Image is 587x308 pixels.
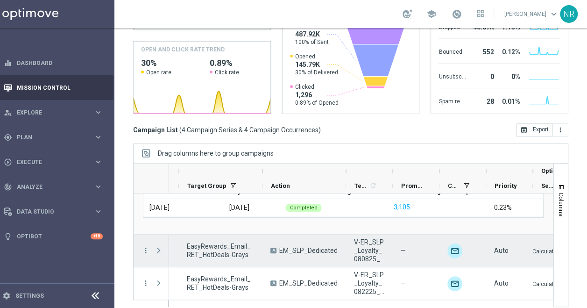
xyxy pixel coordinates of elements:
i: more_vert [557,126,564,134]
span: school [426,9,437,19]
span: Plan [17,135,94,140]
button: Data Studio keyboard_arrow_right [3,208,103,215]
div: 01 Aug 2025 [149,203,170,212]
span: Execute [17,159,94,165]
i: keyboard_arrow_right [94,108,103,117]
span: 0.89% of Opened [295,99,339,107]
span: EM_SLP_Dedicated [279,246,338,255]
div: Explore [4,108,94,117]
div: lightbulb Optibot +10 [3,233,103,240]
div: 0.12% [497,43,520,58]
button: more_vert [553,123,568,136]
p: Calculating... [532,246,566,255]
div: NR [560,5,578,23]
span: Analyze [17,184,94,190]
div: Plan [4,133,94,142]
span: Target Group [187,182,226,189]
i: more_vert [141,279,150,287]
span: ( [179,126,182,134]
i: keyboard_arrow_right [94,158,103,166]
multiple-options-button: Export to CSV [516,126,568,133]
span: keyboard_arrow_down [549,9,559,19]
div: +10 [91,233,103,239]
span: A [270,280,276,286]
span: Templates [354,182,368,189]
span: 30% of Delivered [295,69,338,76]
div: 28 [469,93,494,108]
div: Data Studio [4,208,94,216]
div: Optibot [4,224,103,249]
span: Columns [558,193,565,216]
span: Auto [494,247,509,254]
span: EasyRewards_Email_RET_HotDeals-Grays [187,242,255,259]
button: open_in_browser Export [516,123,553,136]
i: refresh [369,182,377,189]
img: Optimail [447,244,462,258]
div: equalizer Dashboard [3,59,103,67]
div: Friday [229,203,249,212]
a: Optibot [17,224,91,249]
div: 0 [469,68,494,83]
div: Bounced [438,43,466,58]
i: more_vert [141,246,150,255]
span: Explore [17,110,94,115]
button: person_search Explore keyboard_arrow_right [3,109,103,116]
i: gps_fixed [4,133,12,142]
div: Spam reported [438,93,466,108]
i: settings [2,292,11,300]
span: V-ER_SLP_Loyalty_080825_HotDeals [354,238,385,263]
span: Click rate [215,69,239,76]
i: person_search [4,108,12,117]
h3: Campaign List [133,126,321,134]
div: 0.01% [497,93,520,108]
i: lightbulb [4,232,12,241]
i: play_circle_outline [4,158,12,166]
h2: 0.89% [210,57,263,69]
span: Action [271,182,290,189]
button: Mission Control [3,84,103,92]
h4: OPEN AND CLICK RATE TREND [141,45,225,54]
button: track_changes Analyze keyboard_arrow_right [3,183,103,191]
div: Execute [4,158,94,166]
span: 145.79K [295,60,338,69]
span: Promotions [401,182,424,189]
span: Auto [494,279,509,287]
span: EM_SLP_Dedicated [279,279,338,287]
a: [PERSON_NAME]keyboard_arrow_down [503,7,560,21]
a: Dashboard [17,50,103,75]
span: Completed [290,205,318,211]
span: Data Studio [17,209,94,215]
span: Drag columns here to group campaigns [158,150,274,157]
span: Priority [495,182,517,189]
button: gps_fixed Plan keyboard_arrow_right [3,134,103,141]
span: 4 Campaign Series & 4 Campaign Occurrences [182,126,318,134]
i: track_changes [4,183,12,191]
span: Optimail [541,167,566,174]
span: Open rate [146,69,171,76]
span: 100% of Sent [295,38,329,46]
span: 487.92K [295,30,329,38]
button: play_circle_outline Execute keyboard_arrow_right [3,158,103,166]
div: 0% [497,68,520,83]
span: Clicked [295,83,339,91]
div: Row Groups [158,150,274,157]
span: A [270,248,276,253]
span: Sent [541,182,553,189]
img: Optimail [447,276,462,291]
div: Analyze [4,183,94,191]
button: 3,105 [393,201,411,213]
div: Mission Control [4,75,103,100]
a: Mission Control [17,75,103,100]
div: Dashboard [4,50,103,75]
p: Calculating... [532,279,566,288]
span: Channel [448,182,460,189]
span: Opened [295,53,338,60]
i: keyboard_arrow_right [94,133,103,142]
span: EasyRewards_Email_RET_HotDeals-Grays [187,275,255,292]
